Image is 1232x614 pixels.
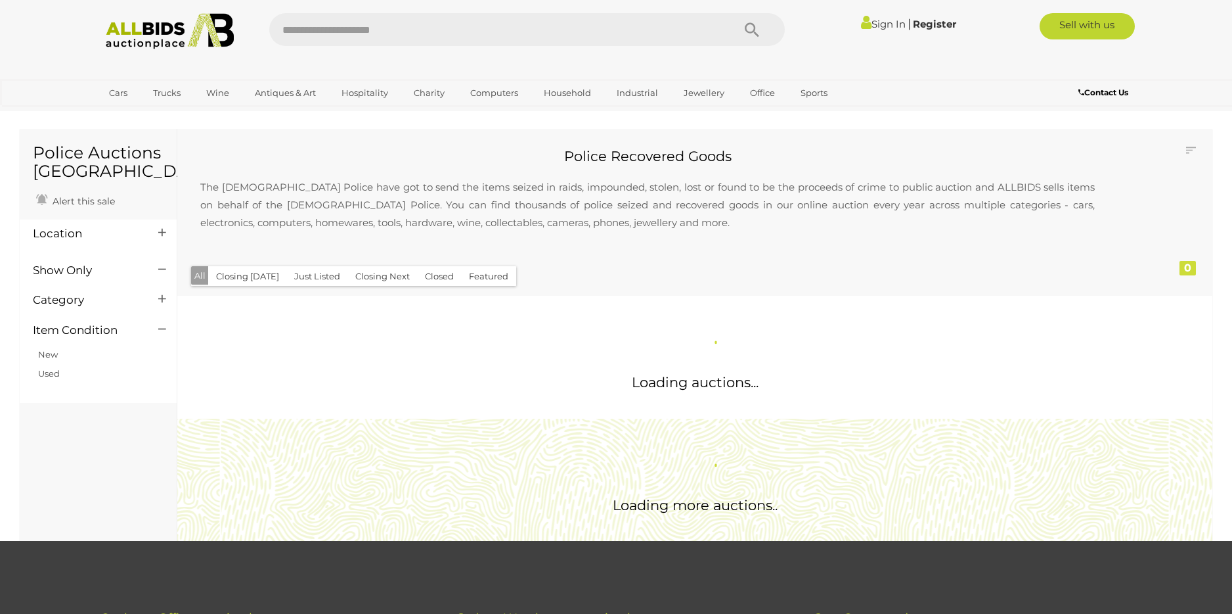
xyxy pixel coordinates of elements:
a: Sports [792,82,836,104]
button: Just Listed [286,266,348,287]
span: Loading auctions... [632,374,759,390]
a: Register [913,18,956,30]
a: Computers [462,82,527,104]
button: Closing Next [347,266,418,287]
a: Contact Us [1078,85,1132,100]
span: Alert this sale [49,195,115,207]
a: Office [741,82,783,104]
button: Search [719,13,785,46]
h4: Location [33,227,139,240]
span: | [908,16,911,31]
a: Used [38,368,60,379]
a: Sign In [861,18,906,30]
h4: Show Only [33,264,139,277]
a: Antiques & Art [246,82,324,104]
h2: Police Recovered Goods [187,149,1108,164]
a: Trucks [144,82,189,104]
a: Wine [198,82,238,104]
a: Jewellery [675,82,733,104]
h4: Item Condition [33,324,139,337]
div: 0 [1179,261,1196,275]
a: [GEOGRAPHIC_DATA] [100,104,211,126]
button: Closing [DATE] [208,266,287,287]
a: Sell with us [1040,13,1135,39]
b: Contact Us [1078,87,1128,97]
p: The [DEMOGRAPHIC_DATA] Police have got to send the items seized in raids, impounded, stolen, lost... [187,165,1108,245]
a: New [38,349,58,360]
a: Industrial [608,82,667,104]
span: Loading more auctions.. [613,497,778,513]
a: Alert this sale [33,190,118,210]
h1: Police Auctions [GEOGRAPHIC_DATA] [33,144,164,180]
h4: Category [33,294,139,306]
button: All [191,266,209,285]
a: Cars [100,82,136,104]
img: Allbids.com.au [99,13,241,49]
a: Hospitality [333,82,397,104]
button: Featured [461,266,516,287]
a: Household [535,82,600,104]
button: Closed [417,266,462,287]
a: Charity [405,82,453,104]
